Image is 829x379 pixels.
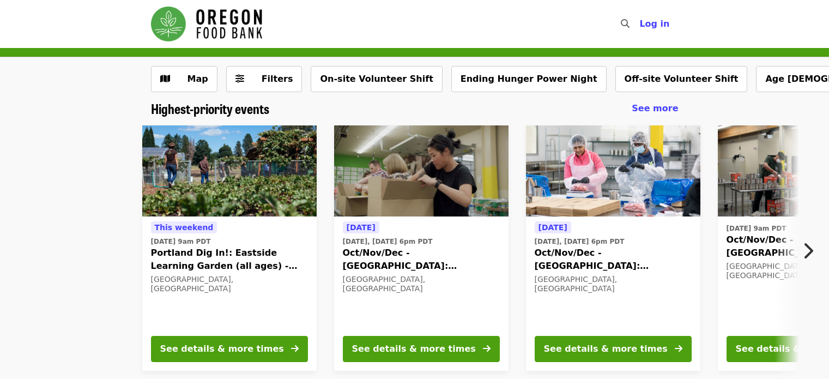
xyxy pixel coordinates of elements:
i: arrow-right icon [291,344,299,354]
i: map icon [160,74,170,84]
time: [DATE] 9am PDT [727,224,786,233]
i: sliders-h icon [235,74,244,84]
button: See details & more times [343,336,500,362]
a: See more [632,102,678,115]
span: Log in [639,19,669,29]
button: Next item [793,236,829,266]
div: [GEOGRAPHIC_DATA], [GEOGRAPHIC_DATA] [151,275,308,293]
span: See more [632,103,678,113]
a: See details for "Oct/Nov/Dec - Beaverton: Repack/Sort (age 10+)" [526,125,700,371]
span: Oct/Nov/Dec - [GEOGRAPHIC_DATA]: Repack/Sort (age [DEMOGRAPHIC_DATA]+) [343,246,500,273]
a: See details for "Portland Dig In!: Eastside Learning Garden (all ages) - Aug/Sept/Oct" [142,125,317,371]
div: See details & more times [544,342,668,356]
i: arrow-right icon [675,344,682,354]
img: Portland Dig In!: Eastside Learning Garden (all ages) - Aug/Sept/Oct organized by Oregon Food Bank [142,125,317,217]
span: Portland Dig In!: Eastside Learning Garden (all ages) - Aug/Sept/Oct [151,246,308,273]
a: Highest-priority events [151,101,269,117]
span: [DATE] [538,223,567,232]
button: Off-site Volunteer Shift [615,66,748,92]
div: [GEOGRAPHIC_DATA], [GEOGRAPHIC_DATA] [343,275,500,293]
div: See details & more times [352,342,476,356]
div: See details & more times [160,342,284,356]
span: [DATE] [347,223,376,232]
button: Log in [631,13,678,35]
a: See details for "Oct/Nov/Dec - Portland: Repack/Sort (age 8+)" [334,125,509,371]
img: Oct/Nov/Dec - Beaverton: Repack/Sort (age 10+) organized by Oregon Food Bank [526,125,700,217]
i: arrow-right icon [483,344,491,354]
i: chevron-right icon [802,240,813,261]
button: Ending Hunger Power Night [451,66,607,92]
button: See details & more times [535,336,692,362]
img: Oregon Food Bank - Home [151,7,262,41]
button: Filters (0 selected) [226,66,302,92]
time: [DATE], [DATE] 6pm PDT [535,237,625,246]
span: Oct/Nov/Dec - [GEOGRAPHIC_DATA]: Repack/Sort (age [DEMOGRAPHIC_DATA]+) [535,246,692,273]
time: [DATE] 9am PDT [151,237,211,246]
img: Oct/Nov/Dec - Portland: Repack/Sort (age 8+) organized by Oregon Food Bank [334,125,509,217]
time: [DATE], [DATE] 6pm PDT [343,237,433,246]
div: [GEOGRAPHIC_DATA], [GEOGRAPHIC_DATA] [535,275,692,293]
i: search icon [621,19,630,29]
span: This weekend [155,223,214,232]
input: Search [636,11,645,37]
span: Filters [262,74,293,84]
button: On-site Volunteer Shift [311,66,442,92]
span: Map [187,74,208,84]
button: See details & more times [151,336,308,362]
div: Highest-priority events [142,101,687,117]
button: Show map view [151,66,217,92]
span: Highest-priority events [151,99,269,118]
